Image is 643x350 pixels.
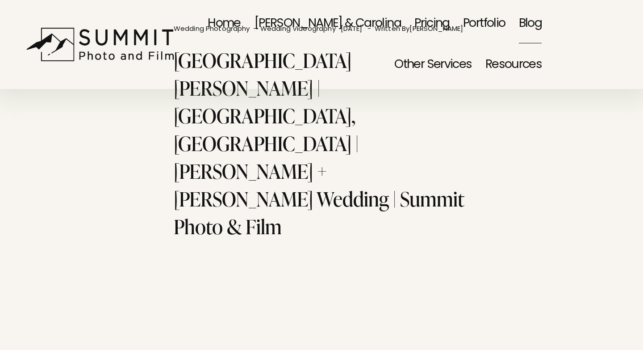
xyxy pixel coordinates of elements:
[519,3,542,44] a: Blog
[26,27,180,62] img: Summit Photo and Film
[485,46,542,84] span: Resources
[394,44,472,85] a: folder dropdown
[174,46,469,240] h1: [GEOGRAPHIC_DATA][PERSON_NAME] | [GEOGRAPHIC_DATA], [GEOGRAPHIC_DATA] | [PERSON_NAME] + [PERSON_N...
[463,3,505,44] a: Portfolio
[254,3,401,44] a: [PERSON_NAME] & Carolina
[414,3,450,44] a: Pricing
[485,44,542,85] a: folder dropdown
[394,46,472,84] span: Other Services
[208,3,241,44] a: Home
